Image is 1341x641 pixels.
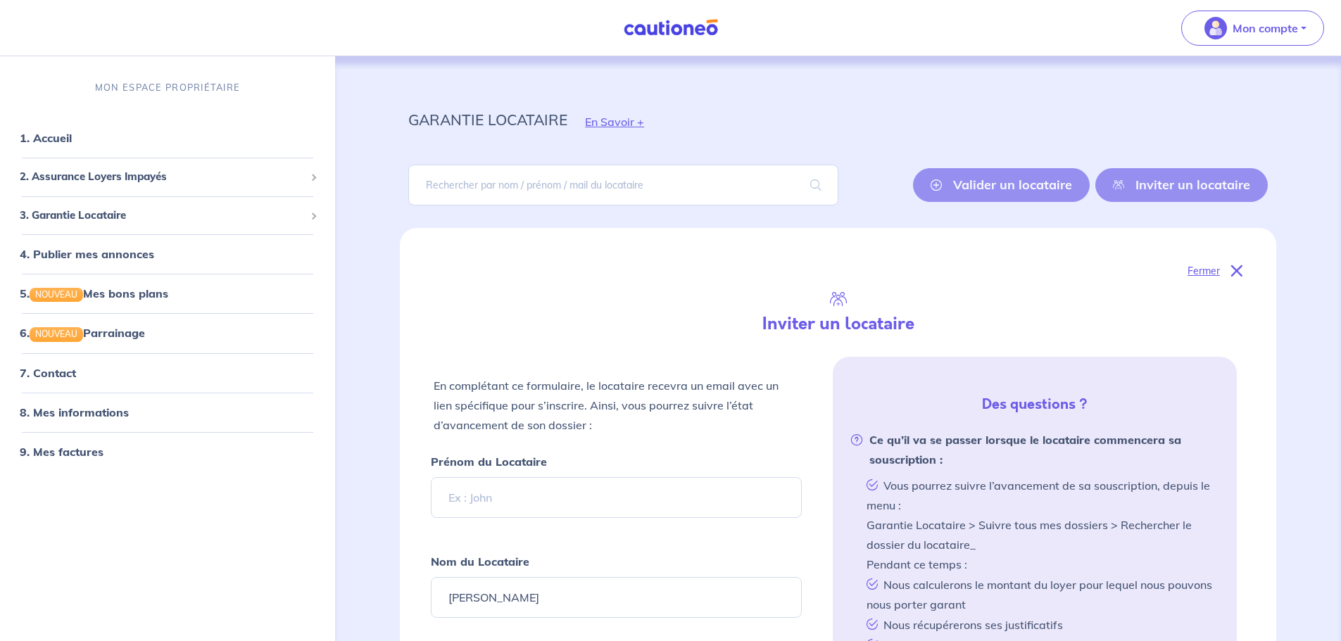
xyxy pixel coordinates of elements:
input: Rechercher par nom / prénom / mail du locataire [408,165,838,205]
input: Ex : Durand [431,577,801,618]
p: Fermer [1188,262,1220,280]
div: 8. Mes informations [6,398,329,426]
div: 5.NOUVEAUMes bons plans [6,279,329,307]
div: 7. Contact [6,359,329,387]
a: 7. Contact [20,366,76,380]
a: 5.NOUVEAUMes bons plans [20,286,168,300]
li: Nous récupérerons ses justificatifs [861,614,1220,635]
strong: Nom du Locataire [431,554,529,569]
a: 9. Mes factures [20,445,103,459]
a: 8. Mes informations [20,405,129,419]
strong: Ce qu’il va se passer lorsque le locataire commencera sa souscription : [850,430,1220,469]
p: MON ESPACE PROPRIÉTAIRE [95,81,240,94]
img: illu_account_valid_menu.svg [1204,17,1227,39]
input: Ex : John [431,477,801,518]
span: 2. Assurance Loyers Impayés [20,169,305,185]
a: 6.NOUVEAUParrainage [20,326,145,340]
button: illu_account_valid_menu.svgMon compte [1181,11,1324,46]
a: 4. Publier mes annonces [20,247,154,261]
img: Cautioneo [618,19,724,37]
p: Mon compte [1233,20,1298,37]
button: En Savoir + [567,101,662,142]
div: 4. Publier mes annonces [6,240,329,268]
li: Vous pourrez suivre l’avancement de sa souscription, depuis le menu : Garantie Locataire > Suivre... [861,475,1220,574]
strong: Prénom du Locataire [431,455,547,469]
p: garantie locataire [408,107,567,132]
span: search [793,165,838,205]
a: 1. Accueil [20,131,72,145]
p: En complétant ce formulaire, le locataire recevra un email avec un lien spécifique pour s’inscrir... [434,376,798,435]
li: Nous calculerons le montant du loyer pour lequel nous pouvons nous porter garant [861,574,1220,614]
div: 1. Accueil [6,124,329,152]
div: 9. Mes factures [6,438,329,466]
h5: Des questions ? [838,396,1231,413]
div: 6.NOUVEAUParrainage [6,319,329,347]
h4: Inviter un locataire [631,314,1044,334]
span: 3. Garantie Locataire [20,208,305,224]
div: 3. Garantie Locataire [6,202,329,229]
div: 2. Assurance Loyers Impayés [6,163,329,191]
